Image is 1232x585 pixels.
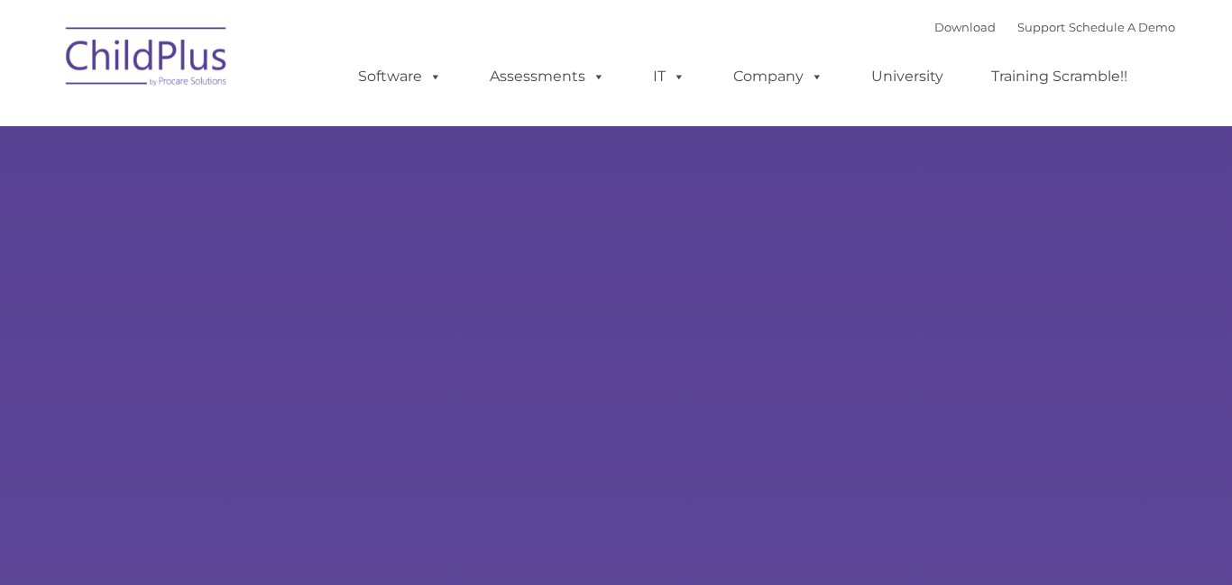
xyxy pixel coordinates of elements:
img: ChildPlus by Procare Solutions [57,14,237,105]
a: Software [340,59,460,95]
a: Schedule A Demo [1069,20,1175,34]
a: Training Scramble!! [973,59,1145,95]
font: | [934,20,1175,34]
a: Assessments [472,59,623,95]
a: University [853,59,961,95]
a: Company [715,59,841,95]
a: Download [934,20,996,34]
a: IT [635,59,703,95]
a: Support [1017,20,1065,34]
